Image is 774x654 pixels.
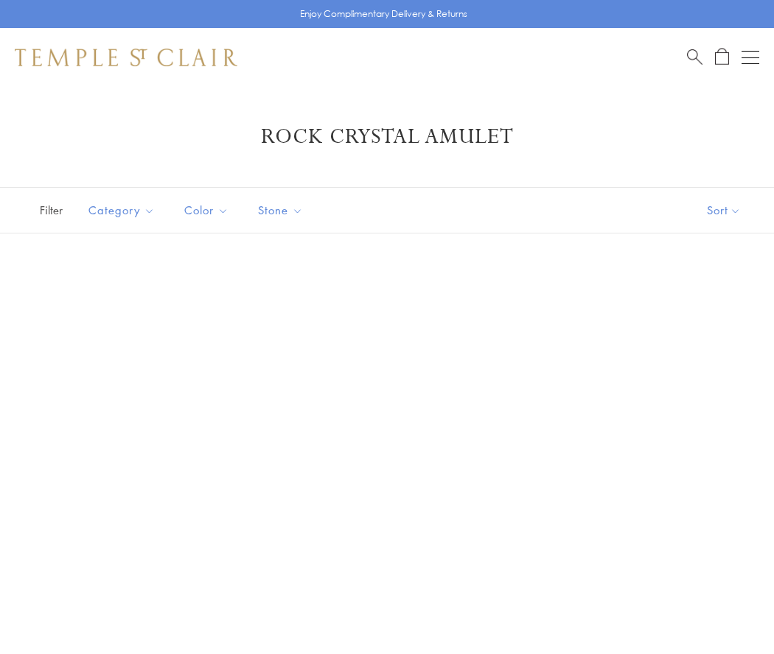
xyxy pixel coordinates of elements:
[251,201,314,219] span: Stone
[247,194,314,227] button: Stone
[687,48,702,66] a: Search
[15,49,237,66] img: Temple St. Clair
[300,7,467,21] p: Enjoy Complimentary Delivery & Returns
[77,194,166,227] button: Category
[37,124,737,150] h1: Rock Crystal Amulet
[81,201,166,219] span: Category
[715,48,729,66] a: Open Shopping Bag
[173,194,240,227] button: Color
[177,201,240,219] span: Color
[674,188,774,233] button: Show sort by
[742,49,759,66] button: Open navigation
